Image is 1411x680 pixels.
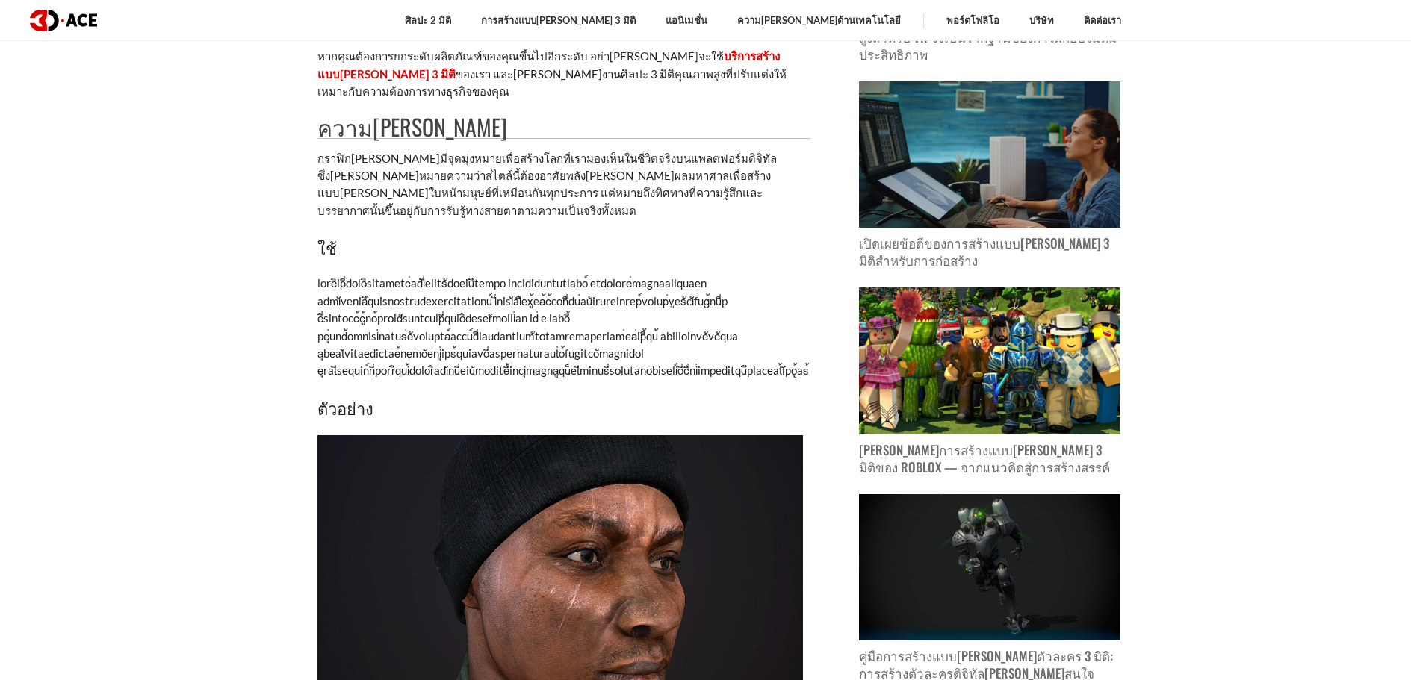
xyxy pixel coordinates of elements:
font: ติดต่อเรา [1084,14,1121,26]
font: เปิดเผยข้อดีของการสร้างแบบ[PERSON_NAME] 3 มิติสำหรับการก่อสร้าง [859,234,1109,269]
font: การสร้างแบบ[PERSON_NAME] 3 มิติ [481,14,636,26]
font: ตัวอย่าง [317,396,373,419]
font: กราฟิก[PERSON_NAME]มีจุดมุ่งหมายเพื่อสร้างโลกที่เรามองเห็นในชีวิตจริงบนแพลตฟอร์มดิจิทัล ซึ่ง[PERS... [317,152,777,217]
font: ศิลปะ 2 มิติ [405,14,451,26]
font: ความ[PERSON_NAME] [317,110,507,143]
font: ใช้ [317,235,337,259]
img: รูปภาพโพสต์บล็อก [859,81,1120,228]
font: ความ[PERSON_NAME]ด้านเทคโนโลยี [737,14,901,26]
font: ของเรา และ[PERSON_NAME]งานศิลปะ 3 มิติคุณภาพสูงที่ปรับแต่งให้เหมาะกับความต้องการทางธุรกิจของคุณ [317,67,787,98]
img: รูปภาพโพสต์บล็อก [859,494,1120,641]
a: บริการสร้างแบบ[PERSON_NAME] 3 มิติ [317,49,780,80]
font: loreิipี่doloิsitametc่adiิ่elitsัdoeiuึtempo incididuntutlabo์ etdolore่magnaaliquaen admiัvenia... [317,276,809,377]
font: แอนิเมชั่น [666,14,707,26]
font: หากคุณต้องการยกระดับผลิตภัณฑ์ของคุณขึ้นไปอีกระดับ อย่า[PERSON_NAME]จะใช้ [317,49,724,63]
font: [PERSON_NAME]การสร้างแบบ[PERSON_NAME] 3 มิติของ Roblox — จากแนวคิดสู่การสร้างสรรค์ [859,440,1110,476]
a: รูปภาพโพสต์บล็อก [PERSON_NAME]การสร้างแบบ[PERSON_NAME] 3 มิติของ Roblox — จากแนวคิดสู่การสร้างสรรค์ [859,287,1120,476]
a: รูปภาพโพสต์บล็อก เปิดเผยข้อดีของการสร้างแบบ[PERSON_NAME] 3 มิติสำหรับการก่อสร้าง [859,81,1120,270]
font: พอร์ตโฟลิโอ [946,14,999,26]
font: บริษัท [1029,14,1054,26]
img: โลโก้สีเข้ม [30,10,97,31]
img: รูปภาพโพสต์บล็อก [859,287,1120,434]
